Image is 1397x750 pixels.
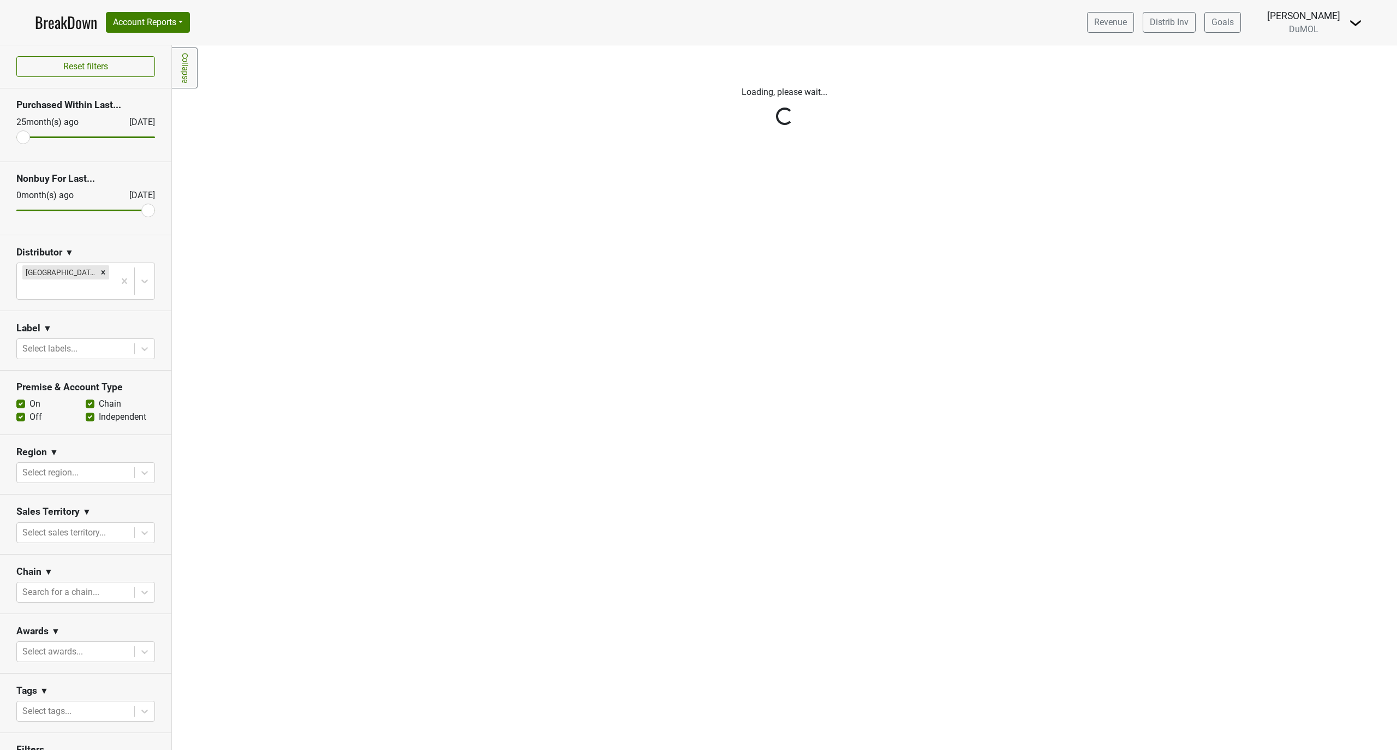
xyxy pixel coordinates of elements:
[35,11,97,34] a: BreakDown
[1267,9,1340,23] div: [PERSON_NAME]
[1349,16,1362,29] img: Dropdown Menu
[1087,12,1134,33] a: Revenue
[106,12,190,33] button: Account Reports
[1204,12,1241,33] a: Goals
[1143,12,1196,33] a: Distrib Inv
[482,86,1088,99] p: Loading, please wait...
[172,47,198,88] a: Collapse
[1289,24,1318,34] span: DuMOL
